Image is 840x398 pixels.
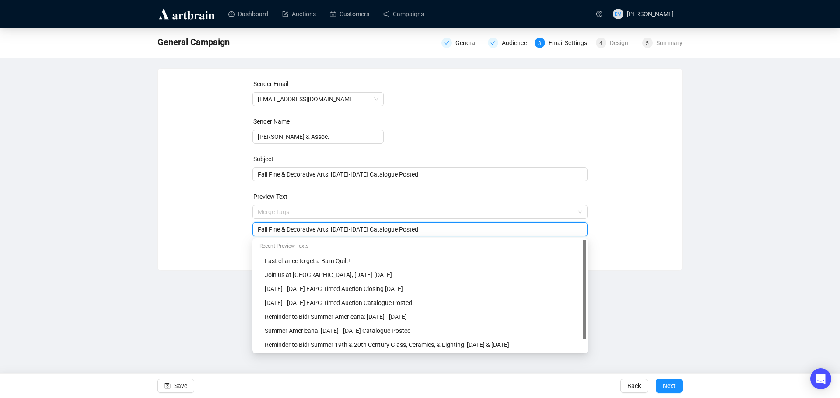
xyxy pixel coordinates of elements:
[535,38,591,48] div: 3Email Settings
[258,93,378,106] span: info@jeffreysevans.com
[253,154,589,164] div: Subject
[502,38,532,48] div: Audience
[596,38,637,48] div: 4Design
[642,38,682,48] div: 5Summary
[646,40,649,46] span: 5
[330,3,369,25] a: Customers
[157,35,230,49] span: General Campaign
[157,7,216,21] img: logo
[174,374,187,398] span: Save
[610,38,633,48] div: Design
[538,40,541,46] span: 3
[490,40,496,45] span: check
[383,3,424,25] a: Campaigns
[253,192,589,201] div: Preview Text
[157,379,194,393] button: Save
[164,383,171,389] span: save
[265,340,581,350] div: Reminder to Bid! Summer 19th & 20th Century Glass, Ceramics, & Lighting: [DATE] & [DATE]
[615,10,622,18] span: EM
[663,374,675,398] span: Next
[254,240,586,254] div: Recent Preview Texts
[444,40,449,45] span: check
[265,312,581,322] div: Reminder to Bid! Summer Americana: [DATE] - [DATE]
[810,368,831,389] div: Open Intercom Messenger
[253,80,288,87] label: Sender Email
[656,379,682,393] button: Next
[265,270,581,280] div: Join us at [GEOGRAPHIC_DATA], [DATE]-[DATE]
[254,338,586,352] div: Reminder to Bid! Summer 19th & 20th Century Glass, Ceramics, & Lighting: July 24 & 25, 2025
[627,374,641,398] span: Back
[620,379,648,393] button: Back
[455,38,482,48] div: General
[254,324,586,338] div: Summer Americana: August 27 - 29, 2025 Catalogue Posted
[254,268,586,282] div: Join us at MESDA, March 20-21, 2026
[228,3,268,25] a: Dashboard
[488,38,529,48] div: Audience
[549,38,592,48] div: Email Settings
[596,11,602,17] span: question-circle
[265,326,581,336] div: Summer Americana: [DATE] - [DATE] Catalogue Posted
[265,298,581,308] div: [DATE] - [DATE] EAPG Timed Auction Catalogue Posted
[282,3,316,25] a: Auctions
[656,38,682,48] div: Summary
[599,40,602,46] span: 4
[254,296,586,310] div: September 19 - 29, 2025 EAPG Timed Auction Catalogue Posted
[265,256,581,266] div: Last chance to get a Barn Quilt!
[265,284,581,294] div: [DATE] - [DATE] EAPG Timed Auction Closing [DATE]
[254,282,586,296] div: September 19 - 29, 2025 EAPG Timed Auction Closing Monday
[254,254,586,268] div: Last chance to get a Barn Quilt!
[254,310,586,324] div: Reminder to Bid! Summer Americana: August 27 - 29, 2025
[627,10,674,17] span: [PERSON_NAME]
[253,118,290,125] label: Sender Name
[441,38,483,48] div: General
